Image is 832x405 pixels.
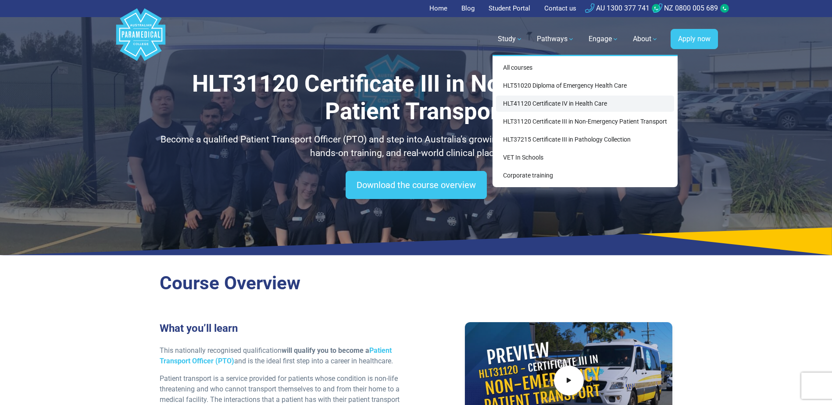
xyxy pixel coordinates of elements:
[346,171,487,199] a: Download the course overview
[496,96,674,112] a: HLT41120 Certificate IV in Health Care
[496,60,674,76] a: All courses
[671,29,718,49] a: Apply now
[583,27,624,51] a: Engage
[496,167,674,184] a: Corporate training
[493,55,678,187] div: Study
[496,114,674,130] a: HLT31120 Certificate III in Non-Emergency Patient Transport
[628,27,664,51] a: About
[160,272,673,295] h2: Course Overview
[493,27,528,51] a: Study
[653,4,718,12] a: NZ 0800 005 689
[160,346,392,365] a: Patient Transport Officer (PTO)
[496,131,674,148] a: HLT37215 Certificate III in Pathology Collection
[585,4,650,12] a: AU 1300 377 741
[160,70,673,126] h1: HLT31120 Certificate III in Non-Emergency Patient Transport
[160,345,411,366] p: This nationally recognised qualification and is the ideal first step into a career in healthcare.
[532,27,580,51] a: Pathways
[496,78,674,94] a: HLT51020 Diploma of Emergency Health Care
[496,149,674,166] a: VET In Schools
[160,322,411,335] h3: What you’ll learn
[114,17,167,61] a: Australian Paramedical College
[160,346,392,365] strong: will qualify you to become a
[160,133,673,160] p: Become a qualified Patient Transport Officer (PTO) and step into Australia’s growing healthcare i...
